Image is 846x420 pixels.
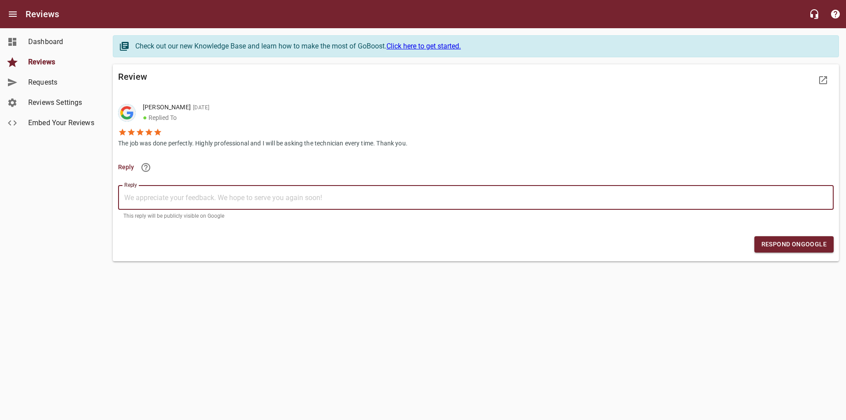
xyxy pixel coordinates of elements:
a: View Review Site [813,70,834,91]
img: google-dark.png [118,104,136,122]
span: ● [143,113,147,122]
button: Open drawer [2,4,23,25]
a: Learn more about responding to reviews [135,157,156,178]
span: Requests [28,77,95,88]
button: Support Portal [825,4,846,25]
h6: Review [118,70,476,84]
button: Respond onGoogle [754,236,834,253]
a: Click here to get started. [386,42,461,50]
li: Reply [118,156,834,178]
span: Dashboard [28,37,95,47]
h6: Reviews [26,7,59,21]
p: This reply will be publicly visible on Google [123,213,828,219]
div: Google [118,104,136,122]
p: [PERSON_NAME] [143,103,401,112]
button: Live Chat [804,4,825,25]
span: Reviews [28,57,95,67]
span: Reviews Settings [28,97,95,108]
div: Check out our new Knowledge Base and learn how to make the most of GoBoost. [135,41,830,52]
p: Replied To [143,112,401,123]
p: The job was done perfectly. Highly professional and I will be asking the technician every time. T... [118,137,408,148]
span: Embed Your Reviews [28,118,95,128]
span: Respond on Google [761,239,827,250]
span: [DATE] [191,104,209,111]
